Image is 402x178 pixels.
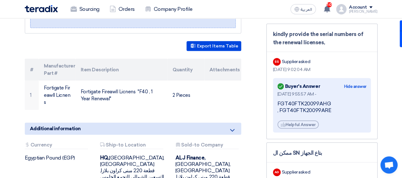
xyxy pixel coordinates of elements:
div: Open chat [380,156,398,174]
div: Supplier asked [282,58,310,65]
td: 2 Pieces [167,81,204,110]
div: ممكن ال SN بتاع الجهاز [273,149,371,157]
div: [DATE] 9:55:57 AM - [277,91,366,97]
b: HQ, [100,155,109,161]
span: 10 [327,2,332,7]
td: Fortigate Fireawll Licnens [39,81,76,110]
th: Quantity [167,59,204,81]
div: Hide answer [344,83,366,90]
div: SS [273,58,281,66]
td: Fortigate Fireawll Licnens "F40 , 1 Year Renewal" [76,81,167,110]
b: ALJ Finance, [175,155,206,161]
div: kindly provide the serial numbers of the renewal licenses, [273,30,371,46]
div: Helpful Answer [277,120,319,129]
div: Sold-to Company [175,142,239,149]
div: [PERSON_NAME] [349,10,378,13]
button: Export Items Table [187,41,241,51]
th: Manufacturer Part # [39,59,76,81]
th: Item Description [76,59,167,81]
img: Teradix logo [25,5,58,12]
th: # [25,59,39,81]
span: العربية [301,7,312,12]
div: Currency [25,142,88,149]
div: Account [349,5,367,10]
div: AG [273,168,281,176]
span: Additional information [30,125,81,132]
img: profile_test.png [336,4,346,14]
div: Egyptian Pound (EGP) [25,155,91,161]
th: Attachments [204,59,241,81]
div: FGT40FTK20099AHG , FGT40FTK20099ARE [277,101,366,114]
button: العربية [290,4,316,14]
div: [DATE] 9:02:04 AM [273,66,371,73]
div: Supplier asked [282,169,310,175]
a: Orders [105,2,140,16]
td: 1 [25,81,39,110]
a: Company Profile [140,2,198,16]
a: Sourcing [65,2,105,16]
div: Buyer's Answer [277,82,320,91]
div: Ship-to Location [100,142,163,149]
